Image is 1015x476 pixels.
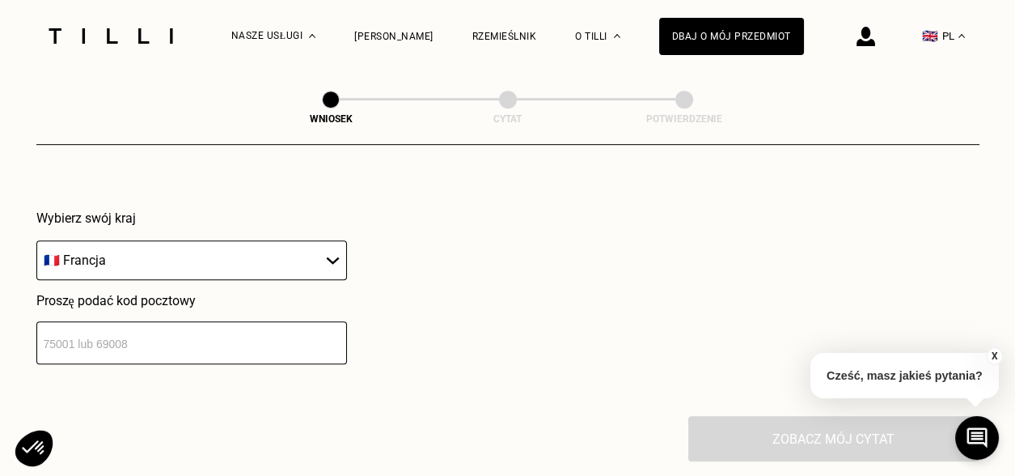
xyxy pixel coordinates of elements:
input: 75001 lub 69008 [36,321,347,364]
a: [PERSON_NAME] [354,31,433,42]
button: X [987,347,1003,365]
font: X [992,351,998,362]
font: Potwierdzenie [646,113,722,125]
font: Wybierz swój kraj [36,210,136,226]
font: Nasze usługi [231,30,302,41]
font: O Tilli [575,31,607,42]
a: Rzemieślnik [472,31,537,42]
img: O menu rozwijanym [614,34,620,38]
img: Logo firmy krawieckiej Tilli [43,28,179,44]
font: PL [942,30,954,42]
img: ikona logowania [856,27,875,46]
font: Proszę podać kod pocztowy [36,293,196,308]
font: 🇬🇧 [922,28,938,44]
font: Cytat [493,113,522,125]
img: Menu rozwijane [309,34,315,38]
a: Dbaj o mój przedmiot [659,18,804,55]
font: Wniosek [310,113,353,125]
font: Cześć, masz jakieś pytania? [827,369,983,382]
img: menu déroulant [958,34,965,38]
font: Dbaj o mój przedmiot [672,31,791,42]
